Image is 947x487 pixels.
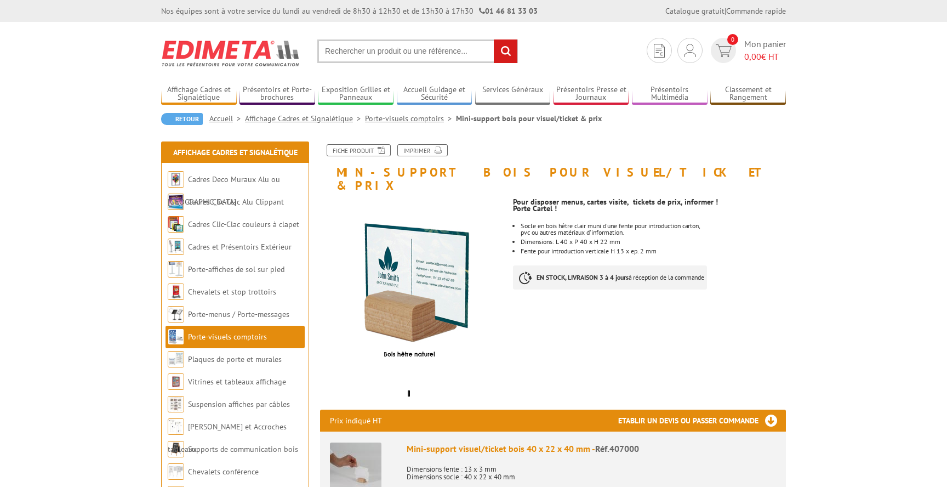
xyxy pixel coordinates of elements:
[188,309,289,319] a: Porte-menus / Porte-messages
[168,373,184,390] img: Vitrines et tableaux affichage
[726,6,786,16] a: Commande rapide
[168,422,287,454] a: [PERSON_NAME] et Accroches tableaux
[317,39,518,63] input: Rechercher un produit ou une référence...
[168,239,184,255] img: Cadres et Présentoirs Extérieur
[161,5,538,16] div: Nos équipes sont à votre service du lundi au vendredi de 8h30 à 12h30 et de 13h30 à 17h30
[365,114,456,123] a: Porte-visuels comptoirs
[513,199,786,205] p: Pour disposer menus, cartes visite, tickets de prix, informer !
[708,38,786,63] a: devis rapide 0 Mon panier 0,00€ HT
[330,410,382,432] p: Prix indiqué HT
[521,223,786,229] p: Socle en bois hêtre clair muni d'une fente pour introduction carton,
[168,396,184,412] img: Suspension affiches par câbles
[475,85,551,103] a: Services Généraux
[397,85,472,103] a: Accueil Guidage et Sécurité
[407,443,776,455] div: Mini-support visuel/ticket bois 40 x 22 x 40 mm -
[173,148,298,157] a: Affichage Cadres et Signalétique
[407,458,776,481] p: Dimensions fente : 13 x 3 mm Dimensions socle : 40 x 22 x 40 mm
[188,377,286,387] a: Vitrines et tableaux affichage
[188,467,259,477] a: Chevalets conférence
[665,5,786,16] div: |
[168,351,184,367] img: Plaques de porte et murales
[684,44,696,57] img: devis rapide
[188,399,290,409] a: Suspension affiches par câbles
[521,239,786,245] li: Dimensions: L 40 x P 40 x H 22 mm
[239,85,315,103] a: Présentoirs et Porte-brochures
[188,242,292,252] a: Cadres et Présentoirs Extérieur
[327,144,391,156] a: Fiche produit
[188,264,284,274] a: Porte-affiches de sol sur pied
[188,444,298,454] a: Supports de communication bois
[168,306,184,322] img: Porte-menus / Porte-messages
[161,113,203,125] a: Retour
[188,287,276,297] a: Chevalets et stop trottoirs
[168,216,184,233] img: Cadres Clic-Clac couleurs à clapet
[168,329,184,345] img: Porte-visuels comptoirs
[537,273,629,281] strong: EN STOCK, LIVRAISON 3 à 4 jours
[744,51,761,62] span: 0,00
[710,85,786,103] a: Classement et Rangement
[161,33,301,73] img: Edimeta
[513,265,707,290] p: à réception de la commande
[168,463,184,480] img: Chevalets conférence
[168,261,184,278] img: Porte-affiches de sol sur pied
[727,34,738,45] span: 0
[161,85,237,103] a: Affichage Cadres et Signalétique
[188,354,282,364] a: Plaques de porte et murales
[188,197,284,207] a: Cadres Clic-Clac Alu Clippant
[245,114,365,123] a: Affichage Cadres et Signalétique
[494,39,517,63] input: rechercher
[168,418,184,435] img: Cimaises et Accroches tableaux
[312,144,794,192] h1: Mini-support bois pour visuel/ticket & prix
[168,174,280,207] a: Cadres Deco Muraux Alu ou [GEOGRAPHIC_DATA]
[513,205,786,212] p: Porte Cartel !
[716,44,732,57] img: devis rapide
[521,229,786,236] p: pvc ou autres matériaux d'information.
[744,38,786,63] span: Mon panier
[320,197,505,382] img: mini_support_visuel_ticket_prix_bois-407000-5_v2.jpg
[618,410,786,432] h3: Etablir un devis ou passer commande
[479,6,538,16] strong: 01 46 81 33 03
[188,332,267,342] a: Porte-visuels comptoirs
[632,85,708,103] a: Présentoirs Multimédia
[188,219,299,229] a: Cadres Clic-Clac couleurs à clapet
[595,443,639,454] span: Réf.407000
[209,114,245,123] a: Accueil
[168,171,184,188] img: Cadres Deco Muraux Alu ou Bois
[554,85,629,103] a: Présentoirs Presse et Journaux
[397,144,448,156] a: Imprimer
[168,284,184,300] img: Chevalets et stop trottoirs
[521,248,786,254] li: Fente pour introduction verticale H 13 x ep. 2 mm
[744,50,786,63] span: € HT
[456,113,602,124] li: Mini-support bois pour visuel/ticket & prix
[318,85,393,103] a: Exposition Grilles et Panneaux
[654,44,665,58] img: devis rapide
[665,6,724,16] a: Catalogue gratuit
